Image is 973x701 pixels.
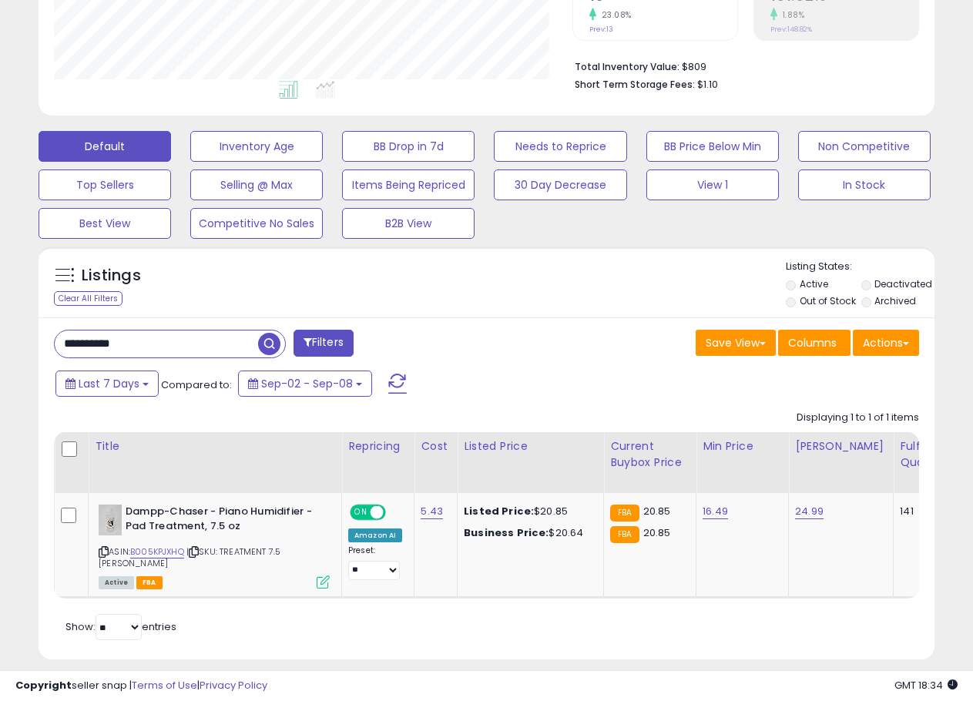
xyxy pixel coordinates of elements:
button: Last 7 Days [55,371,159,397]
button: B2B View [342,208,475,239]
span: Compared to: [161,377,232,392]
label: Active [800,277,828,290]
small: Prev: 13 [589,25,613,34]
span: Show: entries [65,619,176,634]
b: Short Term Storage Fees: [575,78,695,91]
button: Sep-02 - Sep-08 [238,371,372,397]
span: FBA [136,576,163,589]
button: Items Being Repriced [342,169,475,200]
div: Clear All Filters [54,291,122,306]
button: View 1 [646,169,779,200]
label: Archived [874,294,916,307]
div: Listed Price [464,438,597,454]
small: 1.88% [777,9,805,21]
label: Deactivated [874,277,932,290]
div: 141 [900,505,948,518]
span: ON [351,506,371,519]
div: $20.64 [464,526,592,540]
small: FBA [610,526,639,543]
button: BB Drop in 7d [342,131,475,162]
span: OFF [384,506,408,519]
button: Actions [853,330,919,356]
div: Min Price [703,438,782,454]
p: Listing States: [786,260,934,274]
a: Terms of Use [132,678,197,693]
a: 5.43 [421,504,443,519]
button: BB Price Below Min [646,131,779,162]
button: 30 Day Decrease [494,169,626,200]
div: Amazon AI [348,528,402,542]
button: Needs to Reprice [494,131,626,162]
div: Current Buybox Price [610,438,689,471]
b: Listed Price: [464,504,534,518]
h5: Listings [82,265,141,287]
div: Preset: [348,545,402,580]
a: B005KPJXHQ [130,545,184,558]
small: FBA [610,505,639,522]
span: | SKU: TREATMENT 7.5 [PERSON_NAME] [99,545,280,569]
span: Last 7 Days [79,376,139,391]
button: Inventory Age [190,131,323,162]
div: Repricing [348,438,408,454]
button: Filters [294,330,354,357]
button: Non Competitive [798,131,931,162]
a: 24.99 [795,504,824,519]
li: $809 [575,56,908,75]
div: Displaying 1 to 1 of 1 items [797,411,919,425]
span: $1.10 [697,77,718,92]
button: Selling @ Max [190,169,323,200]
div: seller snap | | [15,679,267,693]
b: Business Price: [464,525,549,540]
button: Top Sellers [39,169,171,200]
span: Sep-02 - Sep-08 [261,376,353,391]
span: 20.85 [643,525,671,540]
button: Best View [39,208,171,239]
a: 16.49 [703,504,728,519]
div: Title [95,438,335,454]
b: Dampp-Chaser - Piano Humidifier - Pad Treatment, 7.5 oz [126,505,313,537]
span: 2025-09-16 18:34 GMT [894,678,958,693]
b: Total Inventory Value: [575,60,679,73]
span: All listings currently available for purchase on Amazon [99,576,134,589]
button: Competitive No Sales [190,208,323,239]
button: In Stock [798,169,931,200]
small: Prev: 148.82% [770,25,812,34]
strong: Copyright [15,678,72,693]
small: 23.08% [596,9,632,21]
img: 31vCCIEZ-xL._SL40_.jpg [99,505,122,535]
span: Columns [788,335,837,350]
div: $20.85 [464,505,592,518]
span: 20.85 [643,504,671,518]
label: Out of Stock [800,294,856,307]
div: [PERSON_NAME] [795,438,887,454]
div: Cost [421,438,451,454]
button: Save View [696,330,776,356]
a: Privacy Policy [200,678,267,693]
div: Fulfillable Quantity [900,438,953,471]
button: Columns [778,330,851,356]
button: Default [39,131,171,162]
div: ASIN: [99,505,330,587]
